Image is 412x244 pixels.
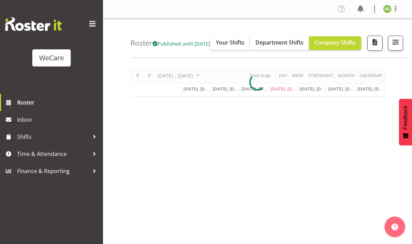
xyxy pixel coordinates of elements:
button: Filter Shifts [388,36,403,51]
img: aleea-devonport10476.jpg [383,5,391,13]
button: Feedback - Show survey [399,99,412,145]
span: Finance & Reporting [17,166,89,176]
span: Inbox [17,114,100,125]
h4: Roster [130,39,210,47]
span: Feedback [402,106,409,130]
span: Company Shifts [314,39,356,46]
span: Department Shifts [255,39,304,46]
span: Your Shifts [216,39,244,46]
span: Published until [DATE] [152,40,210,47]
button: Company Shifts [309,36,361,50]
span: Roster [17,97,100,108]
img: Rosterit website logo [5,17,62,31]
span: Shifts [17,132,89,142]
button: Department Shifts [250,36,309,50]
div: WeCare [39,53,64,63]
span: Time & Attendance [17,149,89,159]
button: Your Shifts [210,36,250,50]
button: Download a PDF of the roster according to the set date range. [367,36,382,51]
img: help-xxl-2.png [391,223,398,230]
